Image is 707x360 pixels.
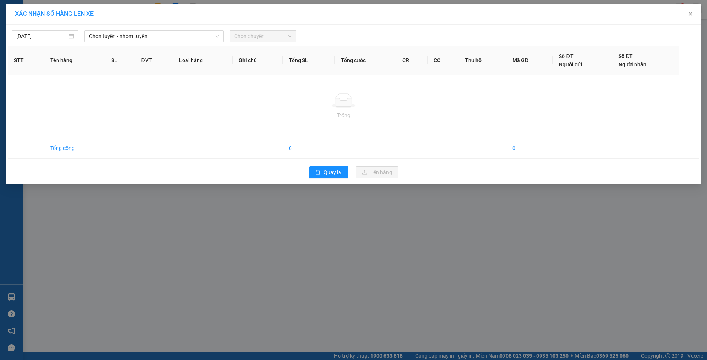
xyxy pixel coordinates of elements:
span: close [687,11,693,17]
th: Tổng cước [335,46,396,75]
button: rollbackQuay lại [309,166,348,178]
th: STT [8,46,44,75]
th: SL [105,46,135,75]
button: Close [680,4,701,25]
span: Số ĐT [559,53,573,59]
span: Chọn tuyến - nhóm tuyến [89,31,219,42]
td: 0 [283,138,335,159]
th: Tên hàng [44,46,105,75]
td: 0 [506,138,553,159]
th: Ghi chú [233,46,283,75]
th: CR [396,46,428,75]
div: Trống [14,111,673,119]
span: XÁC NHẬN SỐ HÀNG LÊN XE [15,10,94,17]
span: Người gửi [559,61,583,67]
th: ĐVT [135,46,173,75]
th: Tổng SL [283,46,335,75]
span: Quay lại [324,168,342,176]
span: down [215,34,219,38]
th: CC [428,46,459,75]
button: uploadLên hàng [356,166,398,178]
th: Thu hộ [459,46,506,75]
span: Số ĐT [618,53,633,59]
span: Người nhận [618,61,646,67]
th: Loại hàng [173,46,233,75]
td: Tổng cộng [44,138,105,159]
th: Mã GD [506,46,553,75]
span: Chọn chuyến [234,31,292,42]
input: 13/10/2025 [16,32,67,40]
span: rollback [315,170,321,176]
